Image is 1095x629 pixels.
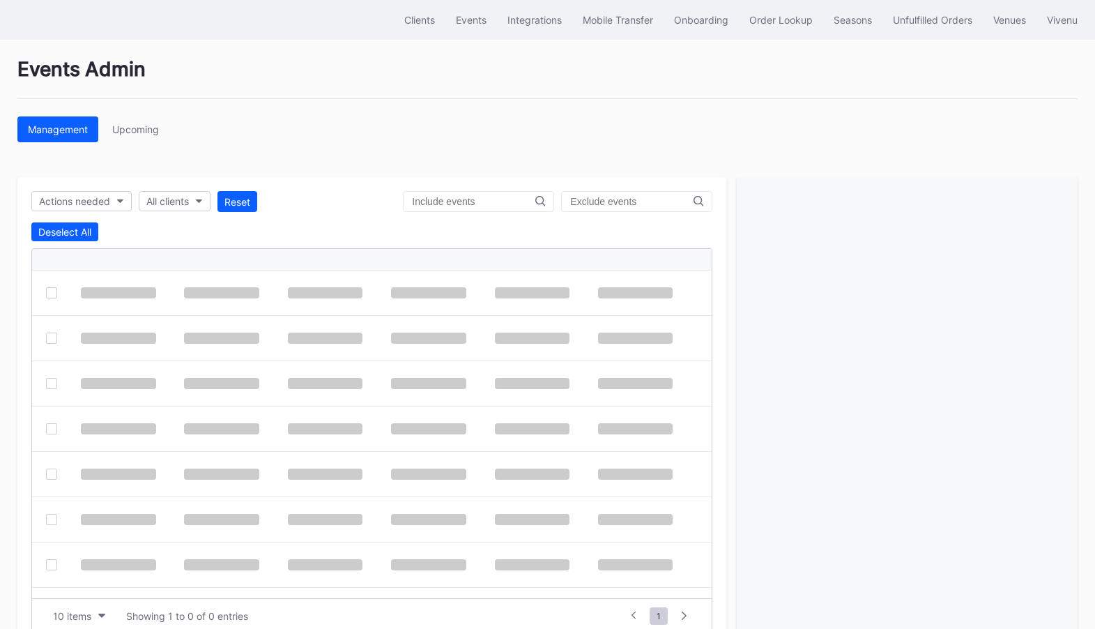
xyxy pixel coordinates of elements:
button: Seasons [823,7,882,33]
div: Events Admin [17,57,1078,99]
button: Integrations [497,7,572,33]
button: Mobile Transfer [572,7,664,33]
div: Reset [224,196,250,208]
button: All clients [139,191,210,211]
div: All clients [146,195,189,207]
div: Unfulfilled Orders [893,14,972,26]
div: Events [456,14,487,26]
button: Actions needed [31,191,132,211]
button: Events [445,7,497,33]
div: Showing 1 to 0 of 0 entries [126,610,248,622]
button: Venues [983,7,1036,33]
span: 1 [650,607,668,625]
button: Unfulfilled Orders [882,7,983,33]
button: Deselect All [31,222,98,241]
div: Seasons [834,14,872,26]
div: Mobile Transfer [583,14,653,26]
div: Integrations [507,14,562,26]
button: Onboarding [664,7,739,33]
button: Vivenu [1036,7,1088,33]
button: Management [17,116,98,142]
div: Order Lookup [749,14,813,26]
button: Clients [394,7,445,33]
div: Clients [404,14,435,26]
div: 10 items [53,610,91,622]
div: Venues [993,14,1026,26]
div: Upcoming [112,123,159,135]
button: 10 items [46,607,112,626]
button: Reset [217,191,257,212]
div: Deselect All [38,226,91,238]
button: Upcoming [102,116,169,142]
button: Order Lookup [739,7,823,33]
div: Actions needed [39,195,110,207]
input: Include events [412,196,535,207]
div: Management [28,123,88,135]
input: Exclude events [570,196,693,207]
div: Onboarding [674,14,728,26]
div: Vivenu [1047,14,1078,26]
